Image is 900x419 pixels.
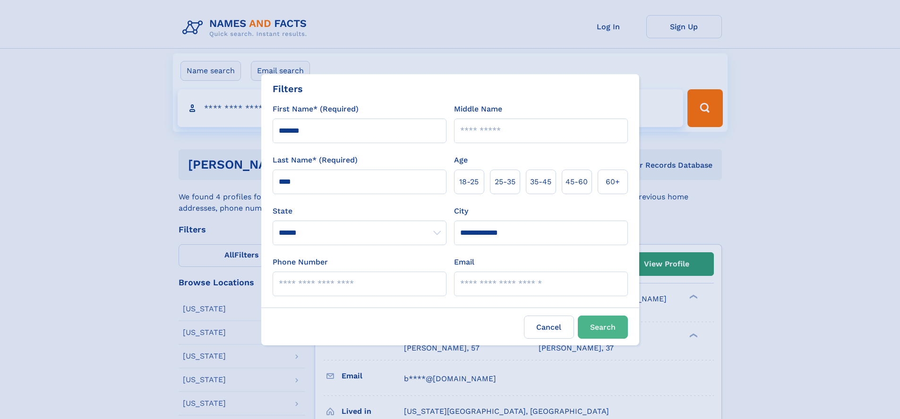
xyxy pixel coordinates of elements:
[273,257,328,268] label: Phone Number
[578,316,628,339] button: Search
[566,176,588,188] span: 45‑60
[273,154,358,166] label: Last Name* (Required)
[454,103,502,115] label: Middle Name
[454,257,474,268] label: Email
[273,103,359,115] label: First Name* (Required)
[606,176,620,188] span: 60+
[454,154,468,166] label: Age
[495,176,515,188] span: 25‑35
[454,205,468,217] label: City
[530,176,551,188] span: 35‑45
[524,316,574,339] label: Cancel
[273,205,446,217] label: State
[273,82,303,96] div: Filters
[459,176,479,188] span: 18‑25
